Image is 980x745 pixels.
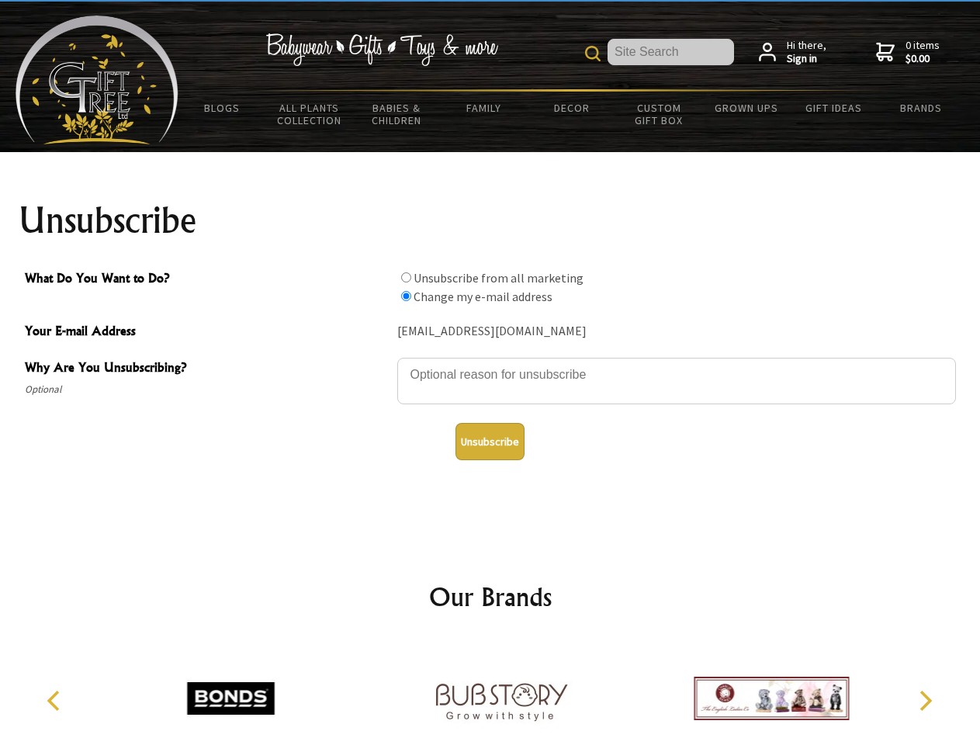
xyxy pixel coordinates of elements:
a: Gift Ideas [790,92,878,124]
a: 0 items$0.00 [876,39,940,66]
a: Decor [528,92,615,124]
label: Unsubscribe from all marketing [414,270,583,286]
input: Site Search [608,39,734,65]
a: All Plants Collection [266,92,354,137]
h2: Our Brands [31,578,950,615]
img: Babywear - Gifts - Toys & more [265,33,498,66]
input: What Do You Want to Do? [401,272,411,282]
h1: Unsubscribe [19,202,962,239]
span: What Do You Want to Do? [25,269,390,291]
span: Hi there, [787,39,826,66]
a: Hi there,Sign in [759,39,826,66]
div: [EMAIL_ADDRESS][DOMAIN_NAME] [397,320,956,344]
strong: Sign in [787,52,826,66]
button: Next [908,684,942,718]
a: Babies & Children [353,92,441,137]
img: product search [585,46,601,61]
a: Grown Ups [702,92,790,124]
a: Brands [878,92,965,124]
a: BLOGS [178,92,266,124]
textarea: Why Are You Unsubscribing? [397,358,956,404]
button: Previous [39,684,73,718]
img: Babyware - Gifts - Toys and more... [16,16,178,144]
span: 0 items [906,38,940,66]
button: Unsubscribe [455,423,525,460]
input: What Do You Want to Do? [401,291,411,301]
strong: $0.00 [906,52,940,66]
span: Why Are You Unsubscribing? [25,358,390,380]
span: Optional [25,380,390,399]
span: Your E-mail Address [25,321,390,344]
a: Family [441,92,528,124]
label: Change my e-mail address [414,289,552,304]
a: Custom Gift Box [615,92,703,137]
